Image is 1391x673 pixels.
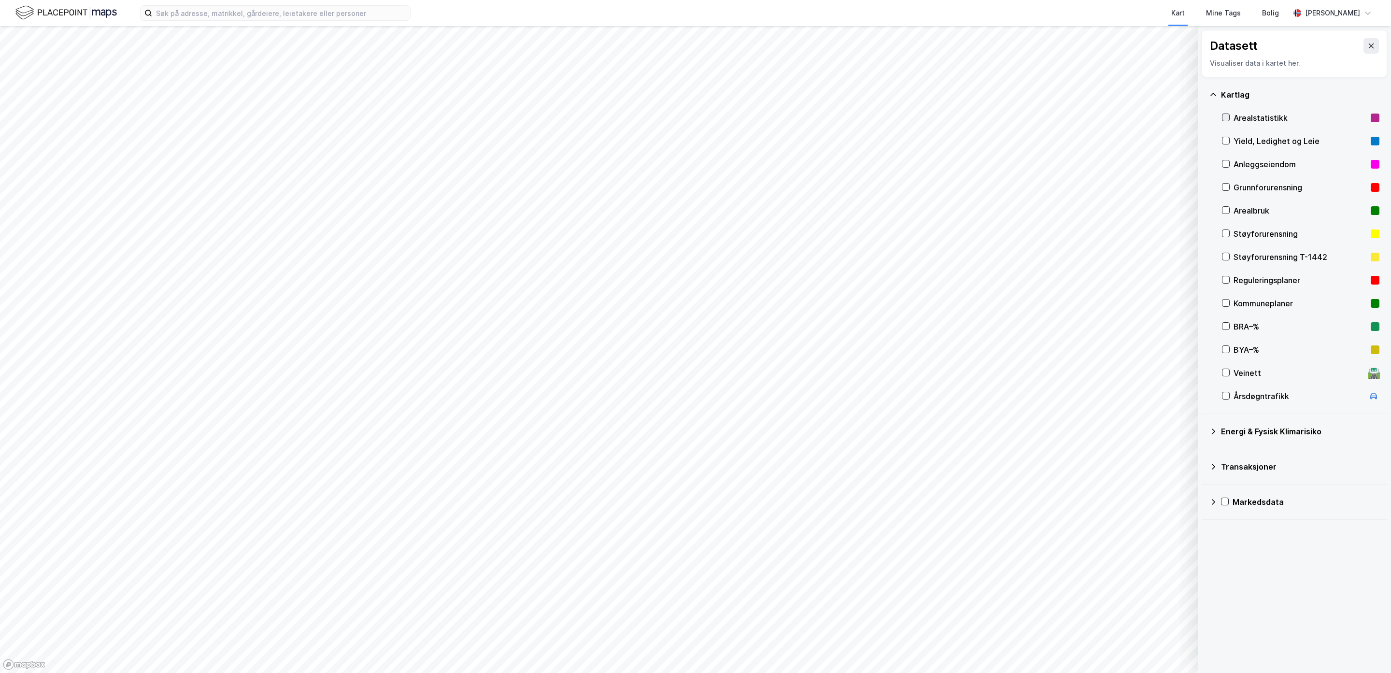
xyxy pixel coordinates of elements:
[1210,38,1258,54] div: Datasett
[1234,112,1367,124] div: Arealstatistikk
[1234,135,1367,147] div: Yield, Ledighet og Leie
[1234,251,1367,263] div: Støyforurensning T-1442
[1262,7,1279,19] div: Bolig
[1305,7,1360,19] div: [PERSON_NAME]
[1234,390,1364,402] div: Årsdøgntrafikk
[1221,461,1379,473] div: Transaksjoner
[1234,298,1367,309] div: Kommuneplaner
[1234,367,1364,379] div: Veinett
[1210,57,1379,69] div: Visualiser data i kartet her.
[152,6,410,20] input: Søk på adresse, matrikkel, gårdeiere, leietakere eller personer
[1343,627,1391,673] div: Kontrollprogram for chat
[1233,496,1379,508] div: Markedsdata
[15,4,117,21] img: logo.f888ab2527a4732fd821a326f86c7f29.svg
[1234,228,1367,240] div: Støyforurensning
[1221,89,1379,100] div: Kartlag
[1234,182,1367,193] div: Grunnforurensning
[1367,367,1380,379] div: 🛣️
[1221,426,1379,437] div: Energi & Fysisk Klimarisiko
[1234,321,1367,332] div: BRA–%
[1234,274,1367,286] div: Reguleringsplaner
[3,659,45,670] a: Mapbox homepage
[1234,158,1367,170] div: Anleggseiendom
[1234,205,1367,216] div: Arealbruk
[1206,7,1241,19] div: Mine Tags
[1343,627,1391,673] iframe: Chat Widget
[1234,344,1367,356] div: BYA–%
[1171,7,1185,19] div: Kart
